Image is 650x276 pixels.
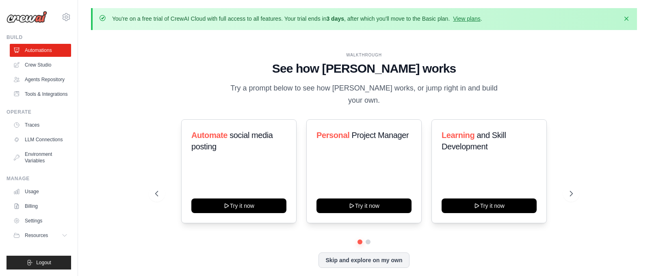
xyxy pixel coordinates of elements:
[316,198,412,213] button: Try it now
[10,185,71,198] a: Usage
[442,131,474,140] span: Learning
[453,15,480,22] a: View plans
[227,82,500,106] p: Try a prompt below to see how [PERSON_NAME] works, or jump right in and build your own.
[155,52,572,58] div: WALKTHROUGH
[10,148,71,167] a: Environment Variables
[155,61,572,76] h1: See how [PERSON_NAME] works
[6,109,71,115] div: Operate
[10,119,71,132] a: Traces
[10,229,71,242] button: Resources
[316,131,349,140] span: Personal
[6,256,71,270] button: Logout
[10,214,71,227] a: Settings
[10,73,71,86] a: Agents Repository
[25,232,48,239] span: Resources
[6,11,47,23] img: Logo
[112,15,482,23] p: You're on a free trial of CrewAI Cloud with full access to all features. Your trial ends in , aft...
[191,131,227,140] span: Automate
[6,34,71,41] div: Build
[191,198,286,213] button: Try it now
[10,88,71,101] a: Tools & Integrations
[442,198,537,213] button: Try it now
[10,44,71,57] a: Automations
[10,133,71,146] a: LLM Connections
[10,200,71,213] a: Billing
[326,15,344,22] strong: 3 days
[442,131,506,151] span: and Skill Development
[318,252,409,268] button: Skip and explore on my own
[36,259,51,266] span: Logout
[352,131,409,140] span: Project Manager
[6,175,71,182] div: Manage
[10,58,71,71] a: Crew Studio
[191,131,273,151] span: social media posting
